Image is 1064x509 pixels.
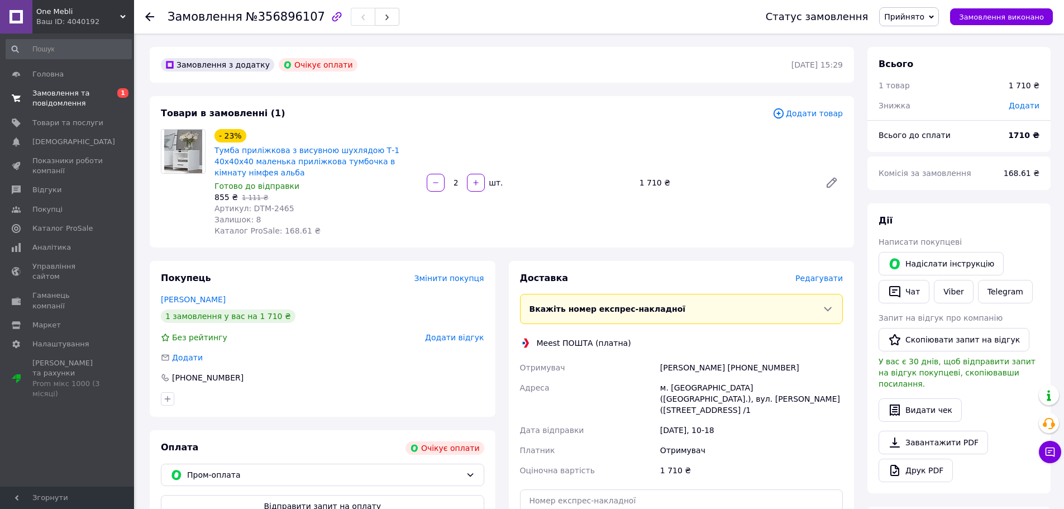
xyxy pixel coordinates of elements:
[32,339,89,349] span: Налаштування
[658,358,845,378] div: [PERSON_NAME] [PHONE_NUMBER]
[879,101,910,110] span: Знижка
[879,313,1003,322] span: Запит на відгук про компанію
[32,320,61,330] span: Маркет
[1008,131,1039,140] b: 1710 ₴
[978,280,1033,303] a: Telegram
[879,431,988,454] a: Завантажити PDF
[246,10,325,23] span: №356896107
[214,226,321,235] span: Каталог ProSale: 168.61 ₴
[1009,80,1039,91] div: 1 710 ₴
[414,274,484,283] span: Змінити покупця
[32,379,103,399] div: Prom мікс 1000 (3 місяці)
[879,357,1036,388] span: У вас є 30 днів, щоб відправити запит на відгук покупцеві, скопіювавши посилання.
[879,252,1004,275] button: Надіслати інструкцію
[879,280,929,303] button: Чат
[32,88,103,108] span: Замовлення та повідомлення
[1009,101,1039,110] span: Додати
[1039,441,1061,463] button: Чат з покупцем
[32,223,93,234] span: Каталог ProSale
[161,273,211,283] span: Покупець
[879,237,962,246] span: Написати покупцеві
[32,118,103,128] span: Товари та послуги
[242,194,268,202] span: 1 111 ₴
[6,39,132,59] input: Пошук
[32,204,63,215] span: Покупці
[172,333,227,342] span: Без рейтингу
[187,469,461,481] span: Пром-оплата
[766,11,869,22] div: Статус замовлення
[145,11,154,22] div: Повернутися назад
[36,17,134,27] div: Ваш ID: 4040192
[486,177,504,188] div: шт.
[161,295,226,304] a: [PERSON_NAME]
[214,204,294,213] span: Артикул: DTM-2465
[520,383,550,392] span: Адреса
[425,333,484,342] span: Додати відгук
[164,130,203,173] img: Тумба приліжкова з висувною шухлядою Т-1 40х40х40 маленька приліжкова тумбочка в кімнату німфея а...
[32,156,103,176] span: Показники роботи компанії
[520,363,565,372] span: Отримувач
[520,466,595,475] span: Оціночна вартість
[117,88,128,98] span: 1
[791,60,843,69] time: [DATE] 15:29
[214,215,261,224] span: Залишок: 8
[214,182,299,191] span: Готово до відправки
[795,274,843,283] span: Редагувати
[658,460,845,481] div: 1 710 ₴
[879,169,971,178] span: Комісія за замовлення
[879,215,893,226] span: Дії
[635,175,816,191] div: 1 710 ₴
[658,440,845,460] div: Отримувач
[32,137,115,147] span: [DEMOGRAPHIC_DATA]
[879,398,962,422] button: Видати чек
[820,172,843,194] a: Редагувати
[32,185,61,195] span: Відгуки
[32,291,103,311] span: Гаманець компанії
[520,426,584,435] span: Дата відправки
[214,129,246,142] div: - 23%
[161,58,274,72] div: Замовлення з додатку
[884,12,924,21] span: Прийнято
[36,7,120,17] span: One Mebli
[879,59,913,69] span: Всього
[171,372,245,383] div: [PHONE_NUMBER]
[32,69,64,79] span: Головна
[658,420,845,440] div: [DATE], 10-18
[172,353,203,362] span: Додати
[520,446,555,455] span: Платник
[405,441,484,455] div: Очікує оплати
[32,261,103,282] span: Управління сайтом
[534,337,634,349] div: Meest ПОШТА (платна)
[279,58,357,72] div: Очікує оплати
[934,280,973,303] a: Viber
[161,310,295,323] div: 1 замовлення у вас на 1 710 ₴
[32,358,103,399] span: [PERSON_NAME] та рахунки
[772,107,843,120] span: Додати товар
[1004,169,1039,178] span: 168.61 ₴
[32,242,71,253] span: Аналітика
[168,10,242,23] span: Замовлення
[879,459,953,482] a: Друк PDF
[959,13,1044,21] span: Замовлення виконано
[529,305,686,313] span: Вкажіть номер експрес-накладної
[214,193,238,202] span: 855 ₴
[950,8,1053,25] button: Замовлення виконано
[879,328,1029,351] button: Скопіювати запит на відгук
[520,273,569,283] span: Доставка
[214,146,399,177] a: Тумба приліжкова з висувною шухлядою Т-1 40х40х40 маленька приліжкова тумбочка в кімнату німфея а...
[161,108,285,118] span: Товари в замовленні (1)
[879,131,951,140] span: Всього до сплати
[658,378,845,420] div: м. [GEOGRAPHIC_DATA] ([GEOGRAPHIC_DATA].), вул. [PERSON_NAME] ([STREET_ADDRESS] /1
[879,81,910,90] span: 1 товар
[161,442,198,453] span: Оплата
